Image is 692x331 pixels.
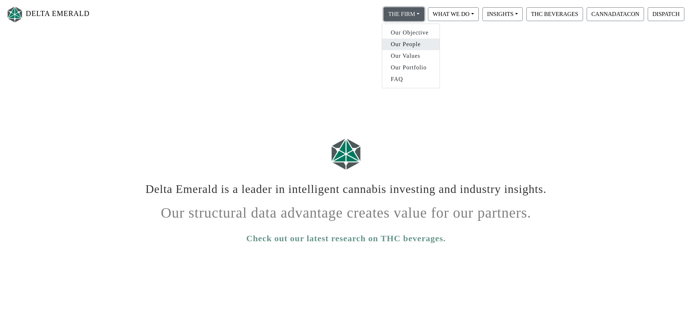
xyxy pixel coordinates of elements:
a: Our Values [382,50,440,62]
button: WHAT WE DO [428,7,479,21]
a: DELTA EMERALD [6,3,90,26]
a: Our Portfolio [382,62,440,73]
a: Our Objective [382,27,440,39]
button: DISPATCH [648,7,684,21]
h1: Our structural data advantage creates value for our partners. [145,199,548,222]
img: Logo [6,5,24,24]
a: FAQ [382,73,440,85]
button: THE FIRM [384,7,424,21]
img: Logo [328,135,364,173]
a: THC BEVERAGES [525,11,585,17]
a: DISPATCH [646,11,686,17]
div: THE FIRM [382,24,440,88]
button: CANNADATACON [587,7,644,21]
h1: Delta Emerald is a leader in intelligent cannabis investing and industry insights. [145,177,548,196]
button: THC BEVERAGES [526,7,583,21]
a: Our People [382,39,440,50]
a: CANNADATACON [585,11,646,17]
a: Check out our latest research on THC beverages. [246,232,446,245]
button: INSIGHTS [482,7,523,21]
